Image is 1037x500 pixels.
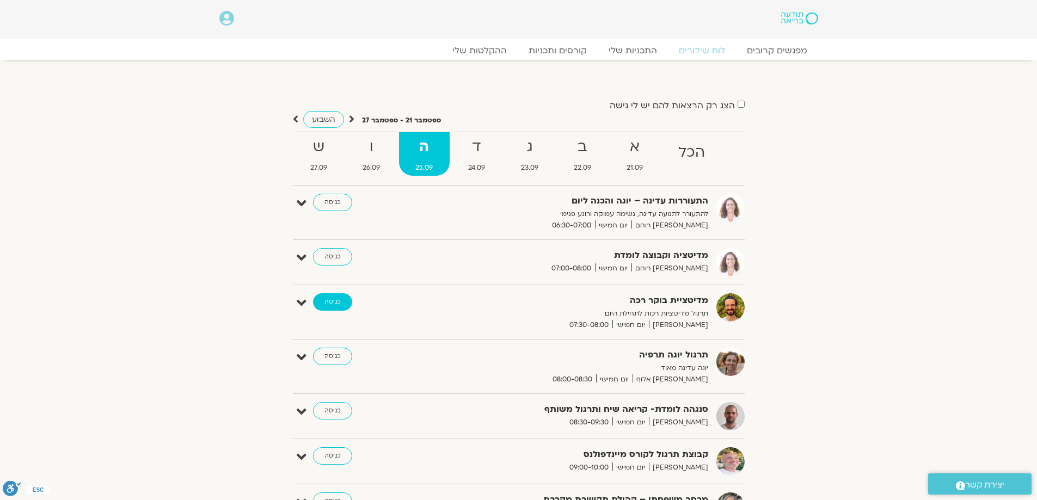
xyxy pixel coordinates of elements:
[610,101,735,110] label: הצג רק הרצאות להם יש לי גישה
[441,348,708,362] strong: תרגול יוגה תרפיה
[548,263,595,274] span: 07:00-08:00
[313,447,352,465] a: כניסה
[612,417,649,428] span: יום חמישי
[631,263,708,274] span: [PERSON_NAME] רוחם
[441,402,708,417] strong: סנגהה לומדת- קריאה שיח ותרגול משותף
[549,374,596,385] span: 08:00-08:30
[598,45,668,56] a: התכניות שלי
[557,162,608,174] span: 22.09
[452,135,502,159] strong: ד
[441,208,708,220] p: להתעורר לתנועה עדינה, נשימה עמוקה ורוגע פנימי
[312,114,335,125] span: השבוע
[557,135,608,159] strong: ב
[313,402,352,419] a: כניסה
[928,473,1032,495] a: יצירת קשר
[566,462,612,473] span: 09:00-10:00
[566,417,612,428] span: 08:30-09:30
[303,111,344,128] a: השבוע
[399,132,450,176] a: ה25.09
[610,132,659,176] a: א21.09
[649,462,708,473] span: [PERSON_NAME]
[362,115,441,126] p: ספטמבר 21 - ספטמבר 27
[504,162,555,174] span: 23.09
[294,135,344,159] strong: ש
[566,319,612,331] span: 07:30-08:00
[441,248,708,263] strong: מדיטציה וקבוצה לומדת
[649,319,708,331] span: [PERSON_NAME]
[441,308,708,319] p: תרגול מדיטציות רכות לתחילת היום
[965,478,1004,492] span: יצירת קשר
[595,220,631,231] span: יום חמישי
[313,248,352,266] a: כניסה
[661,132,721,176] a: הכל
[346,135,397,159] strong: ו
[649,417,708,428] span: [PERSON_NAME]
[548,220,595,231] span: 06:30-07:00
[668,45,736,56] a: לוח שידורים
[661,140,721,165] strong: הכל
[452,162,502,174] span: 24.09
[504,135,555,159] strong: ג
[596,374,633,385] span: יום חמישי
[399,135,450,159] strong: ה
[294,162,344,174] span: 27.09
[346,162,397,174] span: 26.09
[610,135,659,159] strong: א
[452,132,502,176] a: ד24.09
[504,132,555,176] a: ג23.09
[610,162,659,174] span: 21.09
[557,132,608,176] a: ב22.09
[518,45,598,56] a: קורסים ותכניות
[612,319,649,331] span: יום חמישי
[612,462,649,473] span: יום חמישי
[736,45,818,56] a: מפגשים קרובים
[441,194,708,208] strong: התעוררות עדינה – יוגה והכנה ליום
[313,293,352,311] a: כניסה
[219,45,818,56] nav: Menu
[313,348,352,365] a: כניסה
[633,374,708,385] span: [PERSON_NAME] אלוף
[346,132,397,176] a: ו26.09
[399,162,450,174] span: 25.09
[294,132,344,176] a: ש27.09
[595,263,631,274] span: יום חמישי
[313,194,352,211] a: כניסה
[441,447,708,462] strong: קבוצת תרגול לקורס מיינדפולנס
[441,362,708,374] p: יוגה עדינה מאוד
[631,220,708,231] span: [PERSON_NAME] רוחם
[441,45,518,56] a: ההקלטות שלי
[441,293,708,308] strong: מדיטציית בוקר רכה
